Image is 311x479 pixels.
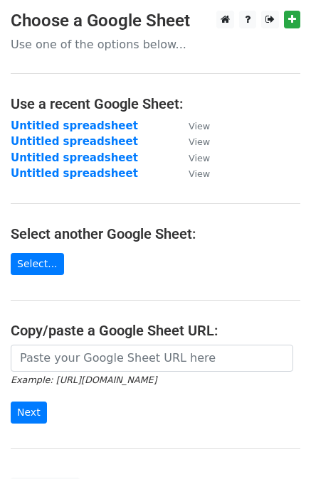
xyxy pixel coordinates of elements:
[189,121,210,131] small: View
[11,345,293,372] input: Paste your Google Sheet URL here
[11,151,138,164] a: Untitled spreadsheet
[11,167,138,180] a: Untitled spreadsheet
[11,402,47,424] input: Next
[11,322,300,339] h4: Copy/paste a Google Sheet URL:
[11,375,157,385] small: Example: [URL][DOMAIN_NAME]
[174,119,210,132] a: View
[189,136,210,147] small: View
[174,167,210,180] a: View
[11,119,138,132] a: Untitled spreadsheet
[189,153,210,163] small: View
[174,151,210,164] a: View
[11,37,300,52] p: Use one of the options below...
[11,135,138,148] a: Untitled spreadsheet
[11,11,300,31] h3: Choose a Google Sheet
[11,253,64,275] a: Select...
[11,225,300,242] h4: Select another Google Sheet:
[174,135,210,148] a: View
[189,168,210,179] small: View
[11,95,300,112] h4: Use a recent Google Sheet:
